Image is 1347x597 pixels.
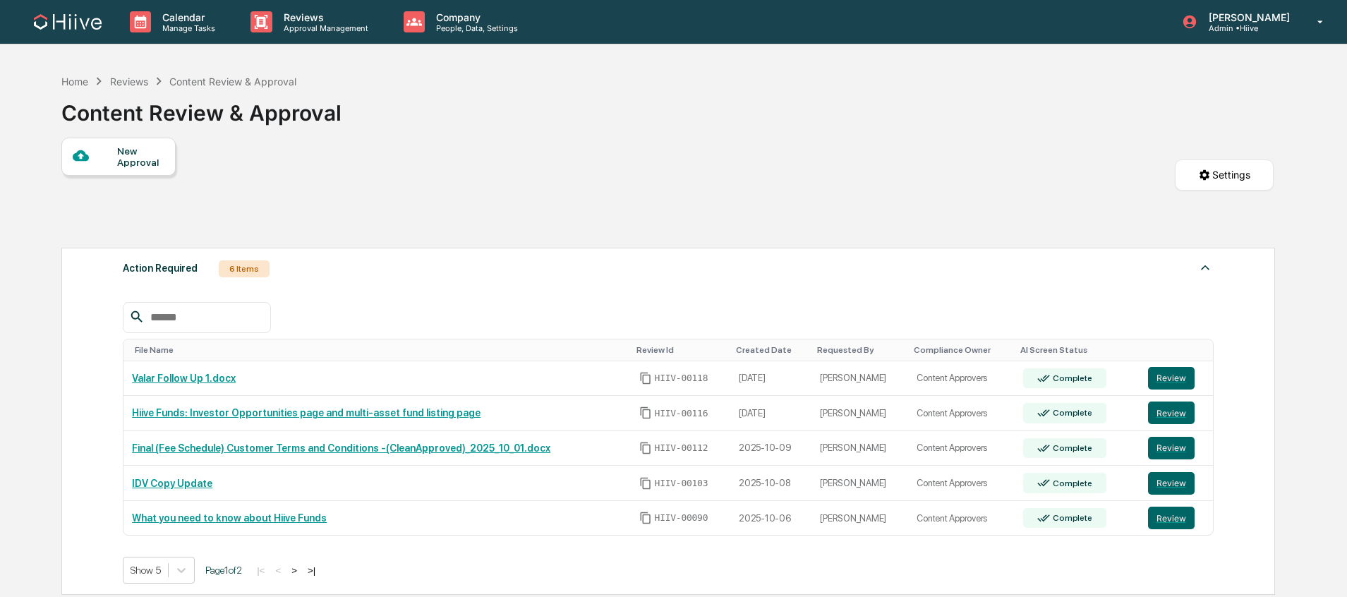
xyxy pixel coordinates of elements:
[655,442,708,454] span: HIIV-00112
[655,408,708,419] span: HIIV-00116
[132,407,481,418] a: Hiive Funds: Investor Opportunities page and multi-asset fund listing page
[1148,437,1205,459] a: Review
[1148,472,1205,495] a: Review
[1020,345,1134,355] div: Toggle SortBy
[1148,402,1195,424] button: Review
[132,442,550,454] a: Final (Fee Schedule) Customer Terms and Conditions -(CleanApproved)_2025_10_01.docx
[730,396,811,431] td: [DATE]
[1148,472,1195,495] button: Review
[908,431,1014,466] td: Content Approvers
[272,23,375,33] p: Approval Management
[1050,373,1092,383] div: Complete
[811,466,908,501] td: [PERSON_NAME]
[655,373,708,384] span: HIIV-00118
[169,76,296,88] div: Content Review & Approval
[730,466,811,501] td: 2025-10-08
[132,478,212,489] a: IDV Copy Update
[1175,159,1274,191] button: Settings
[1050,478,1092,488] div: Complete
[272,11,375,23] p: Reviews
[135,345,624,355] div: Toggle SortBy
[730,431,811,466] td: 2025-10-09
[1197,23,1297,33] p: Admin • Hiive
[151,23,222,33] p: Manage Tasks
[1148,507,1195,529] button: Review
[636,345,725,355] div: Toggle SortBy
[1148,367,1195,390] button: Review
[914,345,1008,355] div: Toggle SortBy
[1050,408,1092,418] div: Complete
[117,145,164,168] div: New Approval
[1050,513,1092,523] div: Complete
[655,478,708,489] span: HIIV-00103
[34,14,102,30] img: logo
[425,23,525,33] p: People, Data, Settings
[1050,443,1092,453] div: Complete
[1148,507,1205,529] a: Review
[908,466,1014,501] td: Content Approvers
[908,501,1014,536] td: Content Approvers
[425,11,525,23] p: Company
[811,431,908,466] td: [PERSON_NAME]
[908,361,1014,397] td: Content Approvers
[303,565,320,577] button: >|
[253,565,269,577] button: |<
[61,89,342,126] div: Content Review & Approval
[639,442,652,454] span: Copy Id
[817,345,902,355] div: Toggle SortBy
[736,345,806,355] div: Toggle SortBy
[639,477,652,490] span: Copy Id
[1197,11,1297,23] p: [PERSON_NAME]
[1148,402,1205,424] a: Review
[110,76,148,88] div: Reviews
[151,11,222,23] p: Calendar
[219,260,270,277] div: 6 Items
[655,512,708,524] span: HIIV-00090
[1148,437,1195,459] button: Review
[811,361,908,397] td: [PERSON_NAME]
[639,406,652,419] span: Copy Id
[61,76,88,88] div: Home
[811,396,908,431] td: [PERSON_NAME]
[123,259,198,277] div: Action Required
[132,512,327,524] a: What you need to know about Hiive Funds
[639,372,652,385] span: Copy Id
[908,396,1014,431] td: Content Approvers
[1197,259,1214,276] img: caret
[271,565,285,577] button: <
[205,565,242,576] span: Page 1 of 2
[730,501,811,536] td: 2025-10-06
[639,512,652,524] span: Copy Id
[730,361,811,397] td: [DATE]
[811,501,908,536] td: [PERSON_NAME]
[1148,367,1205,390] a: Review
[1302,550,1340,589] iframe: Open customer support
[132,373,236,384] a: Valar Follow Up 1.docx
[287,565,301,577] button: >
[1151,345,1208,355] div: Toggle SortBy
